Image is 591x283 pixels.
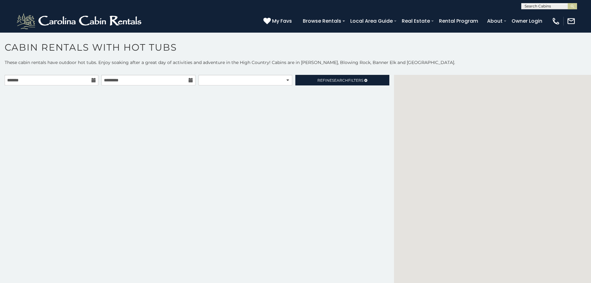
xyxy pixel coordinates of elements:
[436,16,481,26] a: Rental Program
[272,17,292,25] span: My Favs
[295,75,389,85] a: RefineSearchFilters
[300,16,344,26] a: Browse Rentals
[317,78,363,83] span: Refine Filters
[508,16,545,26] a: Owner Login
[567,17,575,25] img: mail-regular-white.png
[16,12,144,30] img: White-1-2.png
[399,16,433,26] a: Real Estate
[552,17,560,25] img: phone-regular-white.png
[484,16,506,26] a: About
[263,17,293,25] a: My Favs
[347,16,396,26] a: Local Area Guide
[332,78,348,83] span: Search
